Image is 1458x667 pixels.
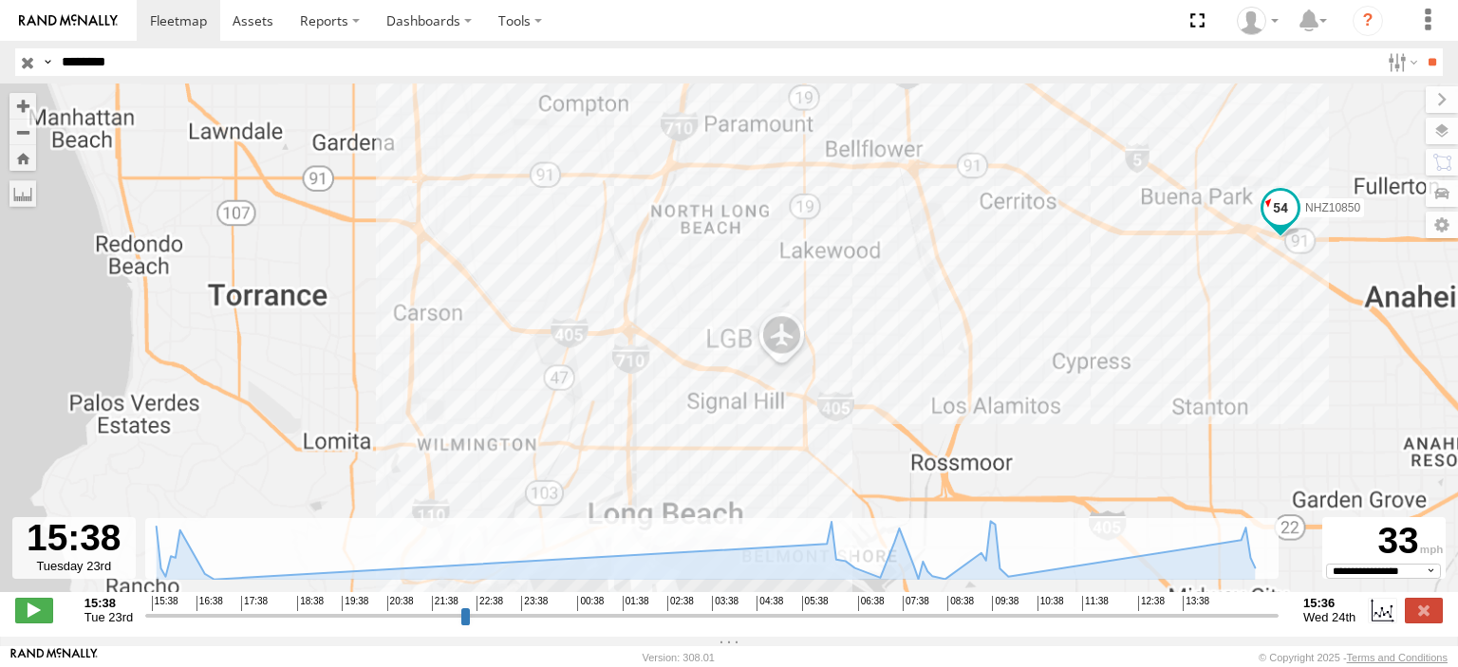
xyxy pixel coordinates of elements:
[15,598,53,622] label: Play/Stop
[623,596,649,611] span: 01:38
[757,596,783,611] span: 04:38
[342,596,368,611] span: 19:38
[1380,48,1421,76] label: Search Filter Options
[1138,596,1165,611] span: 12:38
[1426,212,1458,238] label: Map Settings
[577,596,604,611] span: 00:38
[196,596,223,611] span: 16:38
[1183,596,1209,611] span: 13:38
[9,119,36,145] button: Zoom out
[947,596,974,611] span: 08:38
[1347,652,1448,663] a: Terms and Conditions
[10,648,98,667] a: Visit our Website
[1082,596,1109,611] span: 11:38
[241,596,268,611] span: 17:38
[1230,7,1285,35] div: Zulema McIntosch
[9,145,36,171] button: Zoom Home
[1325,520,1443,564] div: 33
[1305,201,1360,214] span: NHZ10850
[9,93,36,119] button: Zoom in
[667,596,694,611] span: 02:38
[432,596,458,611] span: 21:38
[521,596,548,611] span: 23:38
[152,596,178,611] span: 15:38
[1259,652,1448,663] div: © Copyright 2025 -
[1037,596,1064,611] span: 10:38
[84,596,133,610] strong: 15:38
[477,596,503,611] span: 22:38
[1353,6,1383,36] i: ?
[1303,596,1355,610] strong: 15:36
[387,596,414,611] span: 20:38
[9,180,36,207] label: Measure
[84,610,133,624] span: Tue 23rd Sep 2025
[712,596,738,611] span: 03:38
[643,652,715,663] div: Version: 308.01
[858,596,885,611] span: 06:38
[19,14,118,28] img: rand-logo.svg
[1303,610,1355,624] span: Wed 24th Sep 2025
[992,596,1019,611] span: 09:38
[903,596,929,611] span: 07:38
[297,596,324,611] span: 18:38
[802,596,829,611] span: 05:38
[40,48,55,76] label: Search Query
[1405,598,1443,622] label: Close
